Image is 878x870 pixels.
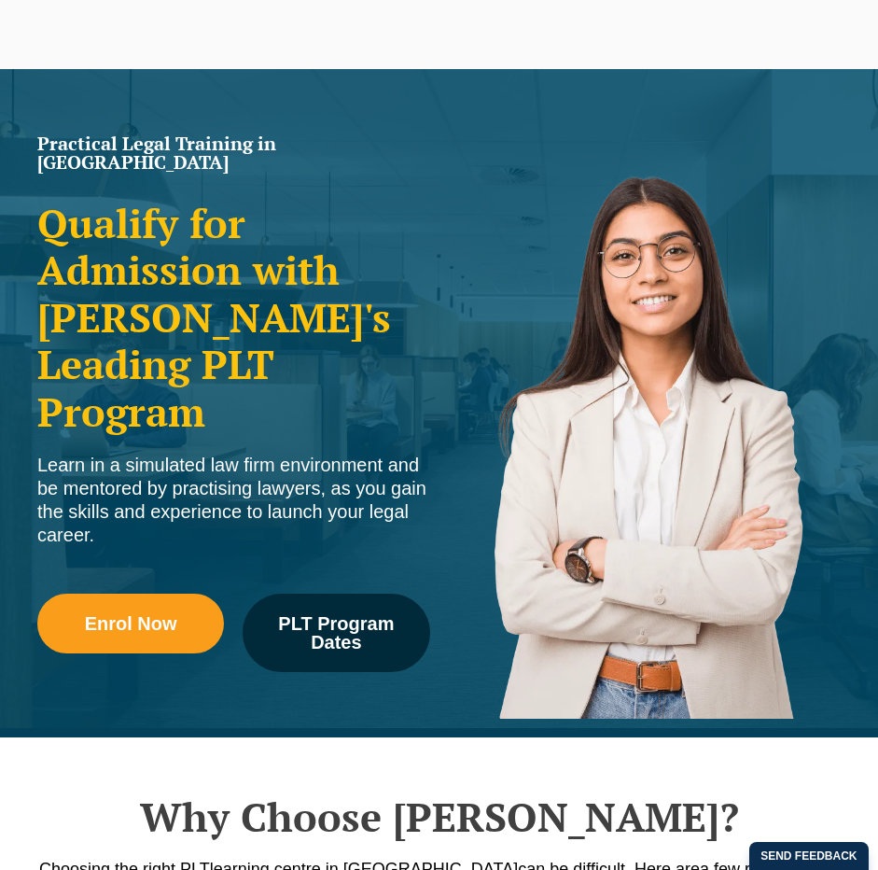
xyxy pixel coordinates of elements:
a: PLT Program Dates [243,594,429,672]
span: PLT Program Dates [256,614,416,652]
div: Learn in a simulated law firm environment and be mentored by practising lawyers, as you gain the ... [37,454,430,547]
h1: Practical Legal Training in [GEOGRAPHIC_DATA] [37,134,430,172]
span: Enrol Now [85,614,177,633]
h2: Qualify for Admission with [PERSON_NAME]'s Leading PLT Program [37,200,430,435]
a: Enrol Now [37,594,224,653]
h2: Why Choose [PERSON_NAME]? [28,793,850,840]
